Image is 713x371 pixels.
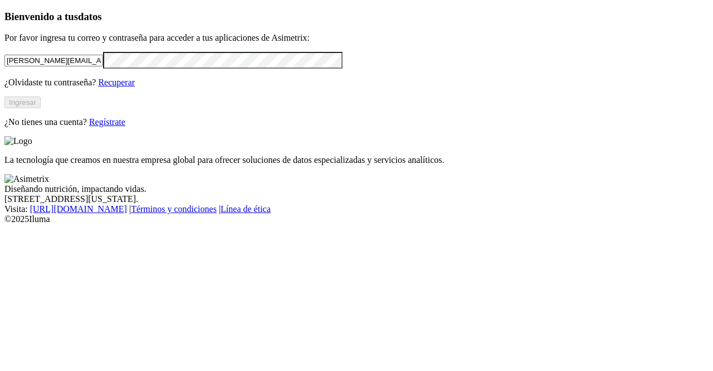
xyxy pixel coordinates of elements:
[4,117,709,127] p: ¿No tienes una cuenta?
[4,97,41,108] button: Ingresar
[89,117,125,127] a: Regístrate
[78,11,102,22] span: datos
[4,155,709,165] p: La tecnología que creamos en nuestra empresa global para ofrecer soluciones de datos especializad...
[98,78,135,87] a: Recuperar
[4,33,709,43] p: Por favor ingresa tu correo y contraseña para acceder a tus aplicaciones de Asimetrix:
[131,204,217,214] a: Términos y condiciones
[4,136,32,146] img: Logo
[4,174,49,184] img: Asimetrix
[4,184,709,194] div: Diseñando nutrición, impactando vidas.
[221,204,271,214] a: Línea de ética
[4,204,709,214] div: Visita : | |
[4,214,709,224] div: © 2025 Iluma
[4,194,709,204] div: [STREET_ADDRESS][US_STATE].
[30,204,127,214] a: [URL][DOMAIN_NAME]
[4,78,709,88] p: ¿Olvidaste tu contraseña?
[4,55,103,66] input: Tu correo
[4,11,709,23] h3: Bienvenido a tus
